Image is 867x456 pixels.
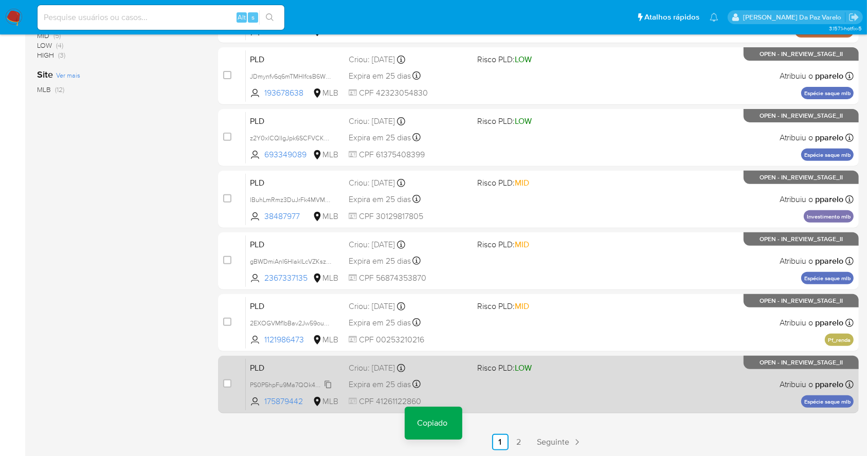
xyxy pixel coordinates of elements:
[743,12,845,22] p: patricia.varelo@mercadopago.com.br
[259,10,280,25] button: search-icon
[848,12,859,23] a: Sair
[829,24,862,32] span: 3.157.1-hotfix-5
[710,13,718,22] a: Notificações
[251,12,255,22] span: s
[238,12,246,22] span: Alt
[644,12,699,23] span: Atalhos rápidos
[38,11,284,24] input: Pesquise usuários ou casos...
